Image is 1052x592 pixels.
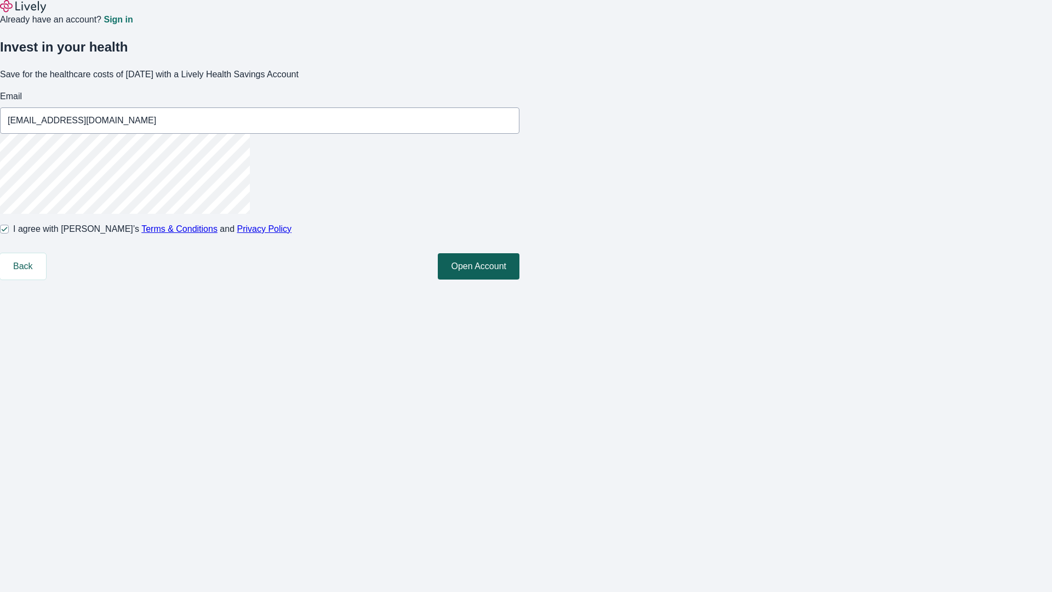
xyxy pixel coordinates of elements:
[141,224,218,234] a: Terms & Conditions
[438,253,519,280] button: Open Account
[237,224,292,234] a: Privacy Policy
[104,15,133,24] a: Sign in
[13,223,291,236] span: I agree with [PERSON_NAME]’s and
